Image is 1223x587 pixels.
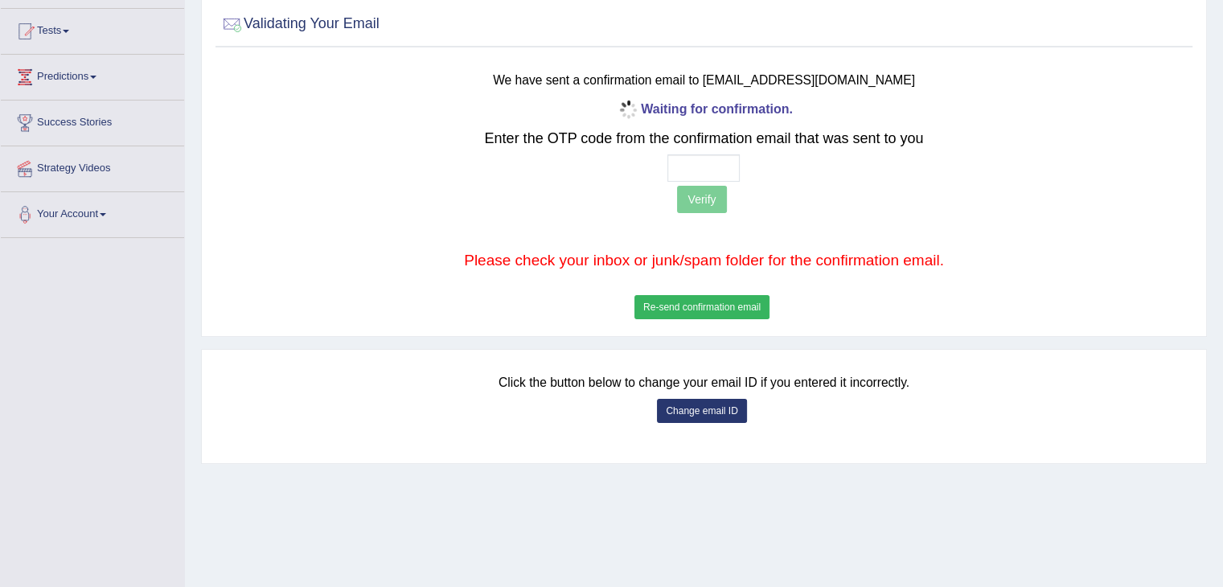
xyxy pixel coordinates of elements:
[302,131,1106,147] h2: Enter the OTP code from the confirmation email that was sent to you
[499,376,909,389] small: Click the button below to change your email ID if you entered it incorrectly.
[1,146,184,187] a: Strategy Videos
[1,9,184,49] a: Tests
[634,295,770,319] button: Re-send confirmation email
[302,249,1106,272] p: Please check your inbox or junk/spam folder for the confirmation email.
[1,55,184,95] a: Predictions
[615,97,641,123] img: icon-progress-circle-small.gif
[1,101,184,141] a: Success Stories
[657,399,746,423] button: Change email ID
[220,12,380,36] h2: Validating Your Email
[615,102,793,116] b: Waiting for confirmation.
[493,73,915,87] small: We have sent a confirmation email to [EMAIL_ADDRESS][DOMAIN_NAME]
[1,192,184,232] a: Your Account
